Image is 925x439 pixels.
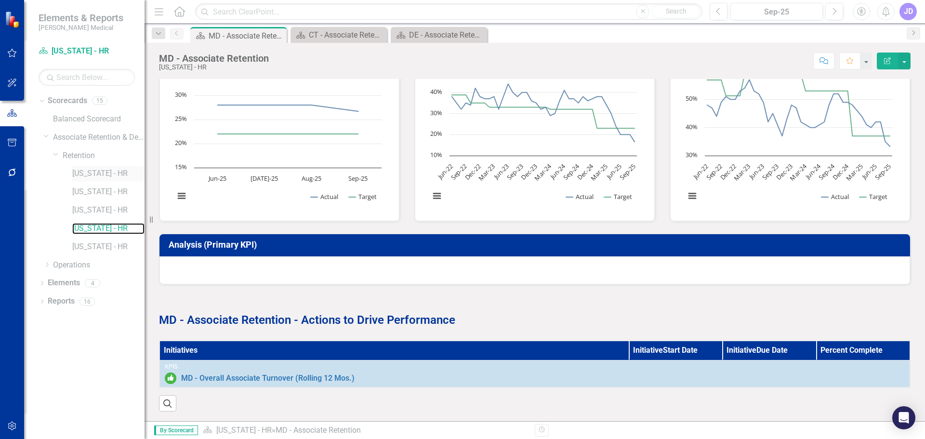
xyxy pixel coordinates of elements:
[859,162,878,181] text: Jun-25
[652,5,700,18] button: Search
[169,240,904,250] h3: Analysis (Primary KPI)
[53,260,145,271] a: Operations
[72,186,145,198] a: [US_STATE] - HR
[548,162,568,182] text: Jun-24
[175,162,187,171] text: 15%
[349,192,377,201] button: Show Target
[680,67,900,211] div: Chart. Highcharts interactive chart.
[844,162,864,182] text: Mar-25
[195,3,702,20] input: Search ClearPoint...
[165,372,176,384] img: On or Above Target
[430,150,442,159] text: 10%
[899,3,917,20] button: JD
[892,406,915,429] div: Open Intercom Messenger
[309,29,384,41] div: CT - Associate Retention
[393,29,485,41] a: DE - Associate Retention
[5,11,22,27] img: ClearPoint Strategy
[39,24,123,31] small: [PERSON_NAME] Medical
[680,67,897,211] svg: Interactive chart
[561,162,581,182] text: Sep-24
[72,241,145,253] a: [US_STATE] - HR
[39,69,135,86] input: Search Below...
[72,168,145,179] a: [US_STATE] - HR
[159,64,269,71] div: [US_STATE] - HR
[463,162,483,182] text: Dec-22
[718,162,738,182] text: Dec-22
[505,162,525,182] text: Sep-23
[430,129,442,138] text: 20%
[430,189,444,203] button: View chart menu, Chart
[788,162,808,183] text: Mar-24
[730,3,823,20] button: Sep-25
[747,162,766,181] text: Jun-23
[690,162,710,181] text: Jun-22
[575,162,595,182] text: Dec-24
[604,192,633,201] button: Show Target
[302,174,321,183] text: Aug-25
[175,189,188,203] button: View chart menu, Chart
[175,114,187,123] text: 25%
[154,426,198,435] span: By Scorecard
[409,29,485,41] div: DE - Associate Retention
[48,95,87,106] a: Scorecards
[430,87,442,96] text: 40%
[859,192,888,201] button: Show Target
[175,90,187,99] text: 30%
[566,192,594,201] button: Show Actual
[760,162,780,182] text: Sep-23
[604,162,623,181] text: Jun-25
[53,114,145,125] a: Balanced Scorecard
[208,174,226,183] text: Jun-25
[170,67,389,211] div: Chart. Highcharts interactive chart.
[435,162,454,181] text: Jun-22
[159,53,269,64] div: MD - Associate Retention
[686,150,698,159] text: 30%
[686,94,698,103] text: 50%
[425,67,642,211] svg: Interactive chart
[686,122,698,131] text: 40%
[216,132,360,136] g: Target, line 2 of 2 with 4 data points.
[39,12,123,24] span: Elements & Reports
[821,192,849,201] button: Show Actual
[39,46,135,57] a: [US_STATE] - HR
[203,425,528,436] div: »
[251,174,278,183] text: [DATE]-25
[181,374,905,383] a: MD - Overall Associate Turnover (Rolling 12 Mos.)
[53,132,145,143] a: Associate Retention & Development
[72,223,145,234] a: [US_STATE] - HR
[732,162,752,182] text: Mar-23
[831,162,851,182] text: Dec-24
[48,296,75,307] a: Reports
[666,7,687,15] span: Search
[449,162,469,182] text: Sep-22
[216,426,272,435] a: [US_STATE] - HR
[775,162,794,182] text: Dec-23
[92,97,107,105] div: 15
[175,138,187,147] text: 20%
[476,162,497,182] text: Mar-23
[276,426,361,435] div: MD - Associate Retention
[311,192,338,201] button: Show Actual
[430,108,442,117] text: 30%
[817,162,837,182] text: Sep-24
[63,150,145,161] a: Retention
[873,162,893,182] text: Sep-25
[532,162,553,183] text: Mar-24
[85,279,100,287] div: 4
[425,67,645,211] div: Chart. Highcharts interactive chart.
[79,297,95,306] div: 16
[589,162,609,182] text: Mar-25
[519,162,539,182] text: Dec-23
[48,278,80,289] a: Elements
[170,67,386,211] svg: Interactive chart
[734,6,819,18] div: Sep-25
[293,29,384,41] a: CT - Associate Retention
[72,205,145,216] a: [US_STATE] - HR
[348,174,368,183] text: Sep-25
[686,189,699,203] button: View chart menu, Chart
[209,30,284,42] div: MD - Associate Retention
[159,313,455,327] strong: MD - Associate Retention - Actions to Drive Performance
[704,162,724,182] text: Sep-22
[491,162,511,181] text: Jun-23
